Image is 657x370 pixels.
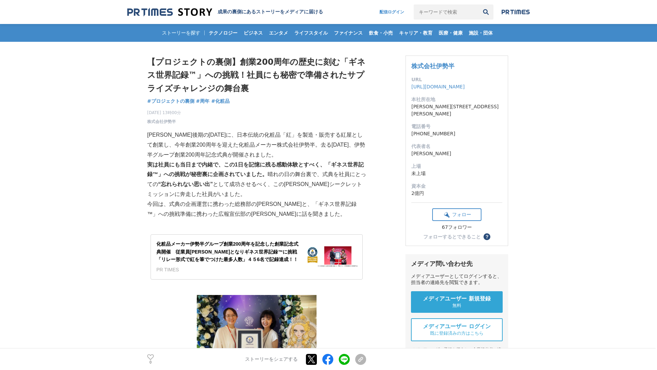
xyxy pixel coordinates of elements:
[331,24,365,42] a: ファイナンス
[373,4,411,20] a: 配信ログイン
[502,9,530,15] img: prtimes
[436,30,465,36] span: 医療・健康
[196,98,210,105] a: #周年
[147,130,366,160] p: [PERSON_NAME]後期の[DATE]に、日本伝統の化粧品「紅」を製造・販売する紅屋として創業し、今年創業200周年を迎えた化粧品メーカー株式会社伊勢半。去る[DATE]、伊勢半グループ創...
[411,170,502,177] dd: 未上場
[147,361,154,364] p: 0
[147,160,366,199] p: 晴れの日の舞台裏で、式典を社員にとっての として成功させるべく、この[PERSON_NAME]シークレットミッションに奔走した社員がいました。
[430,330,484,336] span: 既に登録済みの方はこちら
[411,62,454,70] a: 株式会社伊勢半
[411,273,503,286] div: メディアユーザーとしてログインすると、担当者の連絡先を閲覧できます。
[411,163,502,170] dt: 上場
[147,119,176,125] a: 株式会社伊勢半
[241,30,266,36] span: ビジネス
[147,162,364,177] strong: 実は社員にも当日まで内緒で、この1日を記憶に残る感動体験とすべく、「ギネス世界記録™」への挑戦が秘密裏に企画されていました。
[211,98,230,105] a: #化粧品
[396,30,435,36] span: キャリア・教育
[241,24,266,42] a: ビジネス
[484,233,490,240] button: ？
[127,8,323,17] a: 成果の裏側にあるストーリーをメディアに届ける 成果の裏側にあるストーリーをメディアに届ける
[466,24,495,42] a: 施設・団体
[432,224,481,231] div: 67フォロワー
[466,30,495,36] span: 施設・団体
[414,4,478,20] input: キーワードで検索
[366,24,396,42] a: 飲食・小売
[196,98,210,104] span: #周年
[147,98,194,104] span: #プロジェクトの裏側
[411,84,465,89] a: [URL][DOMAIN_NAME]
[411,76,502,83] dt: URL
[147,199,366,219] p: 今回は、式典の企画運営に携わった総務部の[PERSON_NAME]と、「ギネス世界記録™」への挑戦準備に携わった広報宣伝部の[PERSON_NAME]に話を聞きました。
[206,30,240,36] span: テクノロジー
[206,24,240,42] a: テクノロジー
[211,98,230,104] span: #化粧品
[266,24,291,42] a: エンタメ
[411,318,503,341] a: メディアユーザー ログイン 既に登録済みの方はこちら
[411,96,502,103] dt: 本社所在地
[292,30,331,36] span: ライフスタイル
[147,56,366,95] h1: 【プロジェクトの裏側】創業200周年の歴史に刻む「ギネス世界記録™」への挑戦！社員にも秘密で準備されたサプライズチャレンジの舞台裏
[411,183,502,190] dt: 資本金
[366,30,396,36] span: 飲食・小売
[292,24,331,42] a: ライフスタイル
[411,150,502,157] dd: [PERSON_NAME]
[156,266,302,273] div: PR TIMES
[423,295,491,303] span: メディアユーザー 新規登録
[432,208,481,221] button: フォロー
[423,323,491,330] span: メディアユーザー ログイン
[411,190,502,197] dd: 2億円
[158,181,213,187] strong: “忘れられない思い出”
[218,9,323,15] h2: 成果の裏側にあるストーリーをメディアに届ける
[127,8,212,17] img: 成果の裏側にあるストーリーをメディアに届ける
[411,291,503,313] a: メディアユーザー 新規登録 無料
[478,4,493,20] button: 検索
[411,103,502,118] dd: [PERSON_NAME][STREET_ADDRESS][PERSON_NAME]
[452,303,461,309] span: 無料
[436,24,465,42] a: 医療・健康
[331,30,365,36] span: ファイナンス
[423,234,481,239] div: フォローするとできること
[411,123,502,130] dt: 電話番号
[485,234,489,239] span: ？
[156,240,302,263] div: 化粧品メーカー伊勢半グループ創業200周年を記念した創業記念式典開催 従業員[PERSON_NAME]となりギネス世界記録™に挑戦「リレー形式で紅を筆でつけた最多人数」４５6名で記録達成！！
[147,110,181,116] span: [DATE] 13時00分
[396,24,435,42] a: キャリア・教育
[411,260,503,268] div: メディア問い合わせ先
[411,130,502,137] dd: [PHONE_NUMBER]
[411,143,502,150] dt: 代表者名
[266,30,291,36] span: エンタメ
[245,356,298,362] p: ストーリーをシェアする
[151,234,363,280] a: 化粧品メーカー伊勢半グループ創業200周年を記念した創業記念式典開催 従業員[PERSON_NAME]となりギネス世界記録™に挑戦「リレー形式で紅を筆でつけた最多人数」４５6名で記録達成！！PR...
[147,98,194,105] a: #プロジェクトの裏側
